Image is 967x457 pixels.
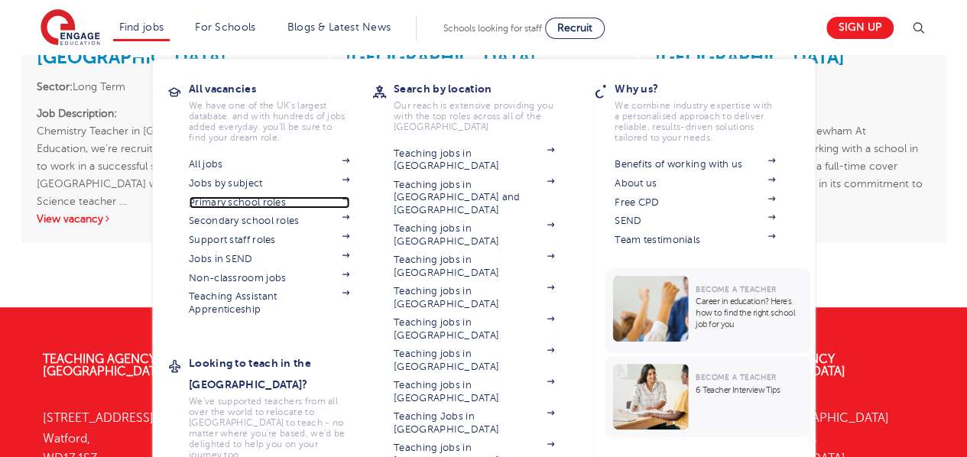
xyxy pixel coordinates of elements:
[189,290,349,316] a: Teaching Assistant Apprenticeship
[394,379,554,404] a: Teaching jobs in [GEOGRAPHIC_DATA]
[195,21,255,33] a: For Schools
[189,272,349,284] a: Non-classroom jobs
[189,100,349,143] p: We have one of the UK's largest database. and with hundreds of jobs added everyday. you'll be sur...
[605,356,813,437] a: Become a Teacher6 Teacher Interview Tips
[41,9,100,47] img: Engage Education
[696,285,776,293] span: Become a Teacher
[189,234,349,246] a: Support staff roles
[37,81,73,92] strong: Sector:
[394,222,554,248] a: Teaching jobs in [GEOGRAPHIC_DATA]
[119,21,164,33] a: Find jobs
[189,215,349,227] a: Secondary school roles
[43,352,167,378] a: Teaching Agency [GEOGRAPHIC_DATA]
[826,17,894,39] a: Sign up
[605,268,813,353] a: Become a TeacherCareer in education? Here’s how to find the right school job for you
[615,78,798,99] h3: Why us?
[615,234,775,246] a: Team testimonials
[557,22,592,34] span: Recruit
[394,78,577,132] a: Search by locationOur reach is extensive providing you with the top roles across all of the [GEOG...
[189,253,349,265] a: Jobs in SEND
[37,108,117,119] strong: Job Description:
[615,177,775,190] a: About us
[615,196,775,209] a: Free CPD
[394,254,554,279] a: Teaching jobs in [GEOGRAPHIC_DATA]
[189,78,372,143] a: All vacanciesWe have one of the UK's largest database. and with hundreds of jobs added everyday. ...
[189,158,349,170] a: All jobs
[287,21,391,33] a: Blogs & Latest News
[37,213,112,225] a: View vacancy
[189,352,372,395] h3: Looking to teach in the [GEOGRAPHIC_DATA]?
[615,78,798,143] a: Why us?We combine industry expertise with a personalised approach to deliver reliable, results-dr...
[394,100,554,132] p: Our reach is extensive providing you with the top roles across all of the [GEOGRAPHIC_DATA]
[189,78,372,99] h3: All vacancies
[394,78,577,99] h3: Search by location
[696,384,802,396] p: 6 Teacher Interview Tips
[37,78,312,96] li: Long Term
[394,179,554,216] a: Teaching jobs in [GEOGRAPHIC_DATA] and [GEOGRAPHIC_DATA]
[37,105,312,193] p: Chemistry Teacher in [GEOGRAPHIC_DATA] At Engage Education, we’re recruiting for an exciting oppo...
[545,18,605,39] a: Recruit
[189,196,349,209] a: Primary school roles
[394,410,554,436] a: Teaching Jobs in [GEOGRAPHIC_DATA]
[394,285,554,310] a: Teaching jobs in [GEOGRAPHIC_DATA]
[696,296,802,330] p: Career in education? Here’s how to find the right school job for you
[615,158,775,170] a: Benefits of working with us
[394,316,554,342] a: Teaching jobs in [GEOGRAPHIC_DATA]
[443,23,542,34] span: Schools looking for staff
[615,100,775,143] p: We combine industry expertise with a personalised approach to deliver reliable, results-driven so...
[615,215,775,227] a: SEND
[394,147,554,173] a: Teaching jobs in [GEOGRAPHIC_DATA]
[696,373,776,381] span: Become a Teacher
[394,348,554,373] a: Teaching jobs in [GEOGRAPHIC_DATA]
[189,177,349,190] a: Jobs by subject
